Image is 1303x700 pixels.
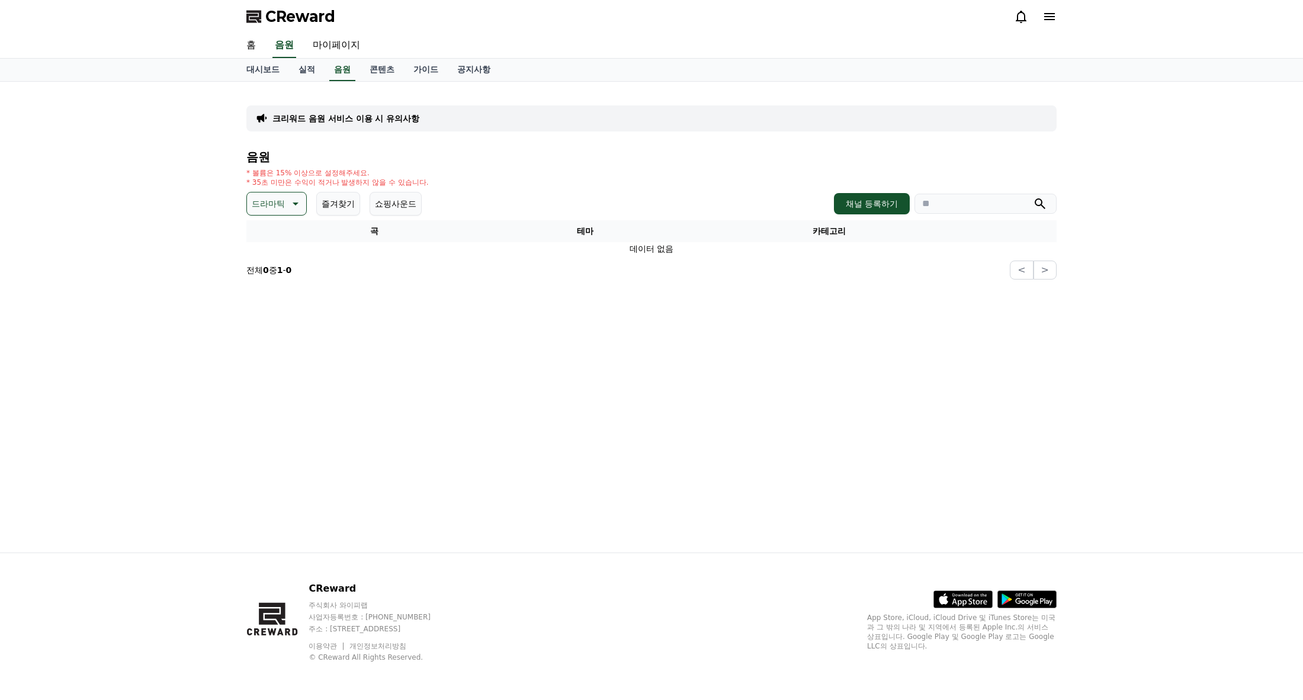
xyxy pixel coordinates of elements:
p: CReward [309,582,453,596]
button: 채널 등록하기 [834,193,910,214]
p: 주소 : [STREET_ADDRESS] [309,624,453,634]
button: 드라마틱 [246,192,307,216]
a: 개인정보처리방침 [349,642,406,650]
button: > [1034,261,1057,280]
th: 카테고리 [668,220,990,242]
a: 공지사항 [448,59,500,81]
strong: 0 [286,265,292,275]
a: 음원 [329,59,355,81]
p: 드라마틱 [252,195,285,212]
a: 대시보드 [237,59,289,81]
p: 주식회사 와이피랩 [309,601,453,610]
a: 음원 [272,33,296,58]
a: 홈 [237,33,265,58]
th: 곡 [246,220,502,242]
a: 크리워드 음원 서비스 이용 시 유의사항 [272,113,419,124]
p: * 볼륨은 15% 이상으로 설정해주세요. [246,168,429,178]
p: 사업자등록번호 : [PHONE_NUMBER] [309,612,453,622]
p: 전체 중 - [246,264,291,276]
strong: 0 [263,265,269,275]
p: * 35초 미만은 수익이 적거나 발생하지 않을 수 있습니다. [246,178,429,187]
p: App Store, iCloud, iCloud Drive 및 iTunes Store는 미국과 그 밖의 나라 및 지역에서 등록된 Apple Inc.의 서비스 상표입니다. Goo... [867,613,1057,651]
a: 실적 [289,59,325,81]
a: 이용약관 [309,642,346,650]
a: 가이드 [404,59,448,81]
span: CReward [265,7,335,26]
th: 테마 [502,220,668,242]
button: < [1010,261,1033,280]
p: © CReward All Rights Reserved. [309,653,453,662]
a: CReward [246,7,335,26]
a: 마이페이지 [303,33,370,58]
button: 즐겨찾기 [316,192,360,216]
a: 콘텐츠 [360,59,404,81]
strong: 1 [277,265,283,275]
td: 데이터 없음 [246,242,1057,256]
button: 쇼핑사운드 [370,192,422,216]
h4: 음원 [246,150,1057,163]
